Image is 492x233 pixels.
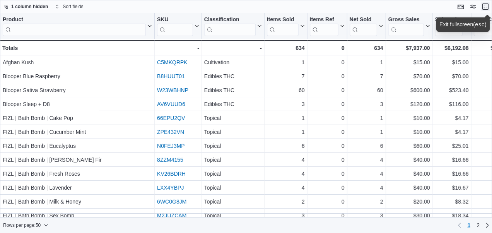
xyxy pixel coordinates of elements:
div: Gross Sales [388,16,424,24]
div: 0 [310,211,345,220]
div: Afghan Kush [3,58,152,67]
div: $16.66 [435,169,469,178]
div: $116.00 [435,99,469,109]
nav: Pagination for preceding grid [455,219,492,231]
div: 7 [267,72,305,81]
div: $523.40 [435,86,469,95]
div: 3 [267,99,305,109]
div: Items Ref [310,16,338,24]
div: Net Sold [350,16,377,36]
span: Sort fields [63,3,83,10]
div: FIZL | Bath Bomb | Cucumber Mint [3,127,152,137]
div: $600.00 [388,86,430,95]
button: Product [3,16,152,36]
span: Rows per page : 50 [3,222,41,228]
div: $40.00 [388,155,430,164]
a: 8ZZM4155 [157,157,183,163]
div: Topical [204,197,262,206]
div: 0 [310,183,345,192]
div: Topical [204,113,262,123]
div: Net Sold [350,16,377,24]
div: $18.34 [435,211,469,220]
a: ZPE432VN [157,129,184,135]
div: 4 [350,155,383,164]
span: 2 [477,221,480,229]
a: KV26BDRH [157,171,186,177]
div: Totals [2,43,152,53]
div: $70.00 [435,72,469,81]
div: 4 [350,169,383,178]
div: $15.00 [388,58,430,67]
div: 0 [310,86,345,95]
button: Subtotal [435,16,469,36]
a: C5MKQRPK [157,59,188,65]
div: FIZL | Bath Bomb | Eucalyptus [3,141,152,151]
div: 4 [267,183,305,192]
div: $40.00 [388,169,430,178]
a: LXX4YBPJ [157,185,184,191]
div: FIZL | Bath Bomb | Sex Bomb [3,211,152,220]
div: Blooper Sativa Strawberry [3,86,152,95]
button: Items Ref [310,16,345,36]
div: Topical [204,211,262,220]
div: 0 [310,43,345,53]
div: 6 [350,141,383,151]
div: Blooper Blue Raspberry [3,72,152,81]
div: $10.00 [388,127,430,137]
ul: Pagination for preceding grid [464,219,483,231]
div: Gross Sales [388,16,424,36]
div: 60 [350,86,383,95]
div: 0 [310,169,345,178]
div: Subtotal [435,16,463,24]
div: Classification [204,16,256,36]
div: FIZL | Bath Bomb | Fresh Roses [3,169,152,178]
button: Classification [204,16,262,36]
div: Exit fullscreen ( ) [439,21,487,29]
div: 7 [350,72,383,81]
a: M2JUZCAM [157,212,186,219]
div: $4.17 [435,127,469,137]
button: Gross Sales [388,16,430,36]
div: 3 [267,211,305,220]
div: 2 [267,197,305,206]
button: Page 1 of 2 [464,219,473,231]
div: 1 [350,127,383,137]
div: $6,192.08 [435,43,469,53]
div: $4.17 [435,113,469,123]
div: 4 [350,183,383,192]
div: 634 [267,43,305,53]
div: 1 [267,113,305,123]
div: Edibles THC [204,86,262,95]
div: Topical [204,127,262,137]
div: 1 [350,58,383,67]
a: 6WC0G8JM [157,199,186,205]
kbd: esc [475,22,485,28]
div: $70.00 [388,72,430,81]
div: $16.66 [435,155,469,164]
div: FIZL | Bath Bomb | Milk & Honey [3,197,152,206]
div: Edibles THC [204,99,262,109]
div: Edibles THC [204,72,262,81]
div: Subtotal [435,16,463,36]
div: Items Ref [310,16,338,36]
button: Items Sold [267,16,305,36]
div: 0 [310,72,345,81]
div: 4 [267,169,305,178]
div: FIZL | Bath Bomb | Lavender [3,183,152,192]
div: - [204,43,262,53]
span: 1 [467,221,470,229]
div: 0 [310,141,345,151]
div: 1 [350,113,383,123]
div: $10.00 [388,113,430,123]
div: 0 [310,197,345,206]
div: Items Sold [267,16,299,36]
a: AV6VUUD6 [157,101,185,107]
a: B8HUUT01 [157,73,185,79]
div: $8.32 [435,197,469,206]
div: 3 [350,99,383,109]
div: $20.00 [388,197,430,206]
div: Topical [204,141,262,151]
a: 66EPU2QV [157,115,185,121]
button: Sort fields [52,2,86,11]
div: Classification [204,16,256,24]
